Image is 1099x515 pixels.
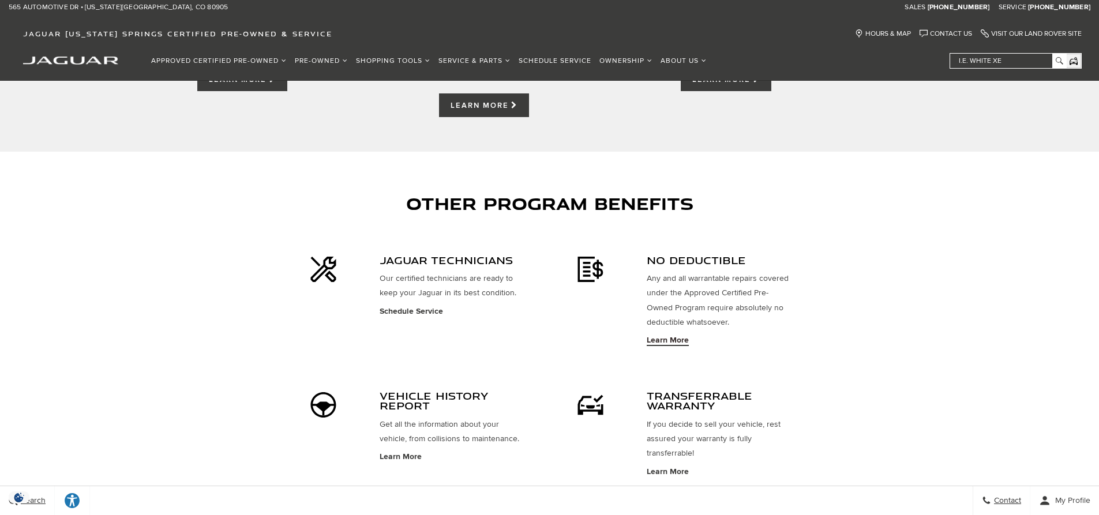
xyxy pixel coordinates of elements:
h4: JAGUAR TECHNICIANS [380,255,523,266]
span: Jaguar [US_STATE] Springs Certified Pre-Owned & Service [23,29,332,38]
a: Jaguar [US_STATE] Springs Certified Pre-Owned & Service [17,29,338,38]
input: i.e. White XE [950,54,1066,68]
p: If you decide to sell your vehicle, rest assured your warranty is fully transferrable! [647,417,790,461]
a: Ownership [595,51,657,71]
a: schedule service [380,306,443,317]
a: [PHONE_NUMBER] [928,3,990,12]
a: Learn More [647,335,689,346]
p: Our certified technicians are ready to keep your Jaguar in its best condition. [380,271,523,300]
div: Explore your accessibility options [55,492,89,509]
span: Service [999,3,1026,12]
a: Contact Us [920,29,972,38]
a: Hours & Map [855,29,911,38]
span: Contact [991,496,1021,506]
h4: no deductible [647,255,790,266]
span: My Profile [1051,496,1090,506]
a: Schedule Service [515,51,595,71]
a: Explore your accessibility options [55,486,90,515]
a: jaguar [23,55,118,65]
p: Get all the information about your vehicle, from collisions to maintenance. [380,417,523,446]
a: Visit Our Land Rover Site [981,29,1082,38]
a: Learn More [647,467,689,478]
section: Click to Open Cookie Consent Modal [6,491,32,503]
h4: vehicle history report [380,391,523,411]
span: Sales [905,3,925,12]
h4: transferrable warranty [647,391,790,411]
a: About Us [657,51,711,71]
a: Approved Certified Pre-Owned [147,51,291,71]
img: Opt-Out Icon [6,491,32,503]
a: Pre-Owned [291,51,352,71]
a: [PHONE_NUMBER] [1028,3,1090,12]
a: Learn More [380,452,422,463]
a: 565 Automotive Dr • [US_STATE][GEOGRAPHIC_DATA], CO 80905 [9,3,228,12]
nav: Main Navigation [147,51,711,71]
button: Open user profile menu [1030,486,1099,515]
img: Jaguar [23,57,118,65]
h2: other PROGRAM BENEFITS [212,195,887,212]
a: Learn More [439,93,529,117]
a: Shopping Tools [352,51,434,71]
a: Service & Parts [434,51,515,71]
p: Any and all warrantable repairs covered under the Approved Certified Pre-Owned Program require ab... [647,271,790,329]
